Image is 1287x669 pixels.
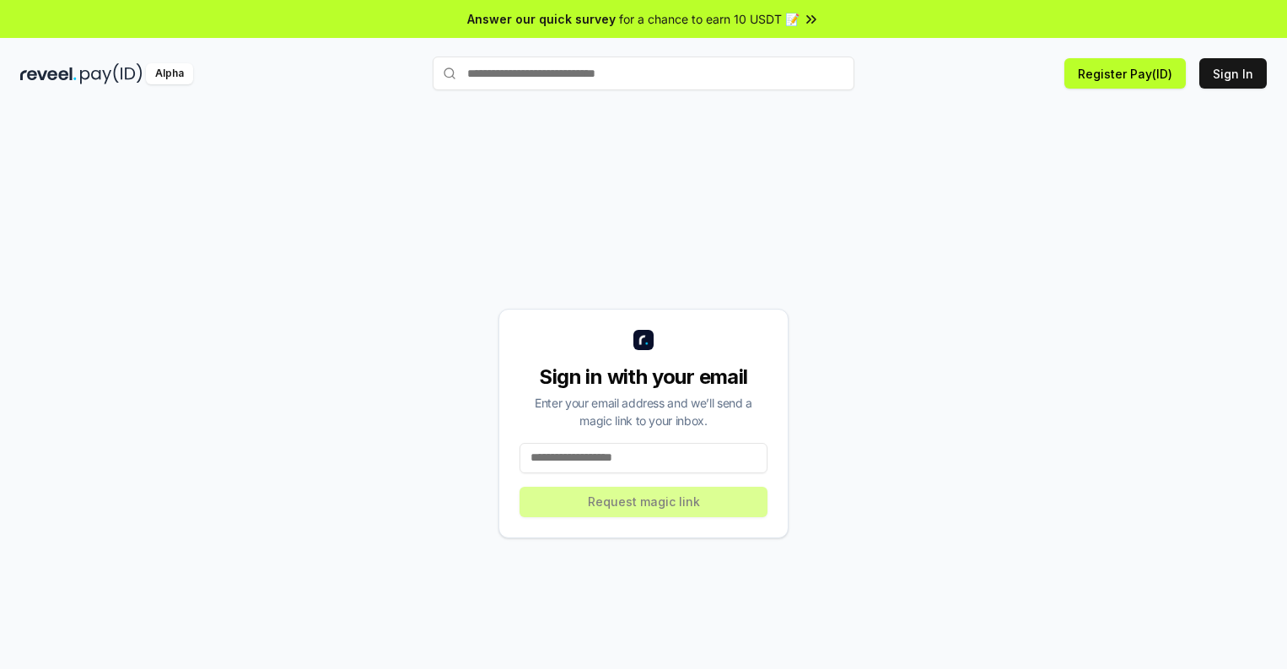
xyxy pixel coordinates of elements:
img: pay_id [80,63,143,84]
div: Sign in with your email [520,364,767,391]
button: Register Pay(ID) [1064,58,1186,89]
img: reveel_dark [20,63,77,84]
div: Alpha [146,63,193,84]
button: Sign In [1199,58,1267,89]
span: Answer our quick survey [467,10,616,28]
div: Enter your email address and we’ll send a magic link to your inbox. [520,394,767,429]
img: logo_small [633,330,654,350]
span: for a chance to earn 10 USDT 📝 [619,10,800,28]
